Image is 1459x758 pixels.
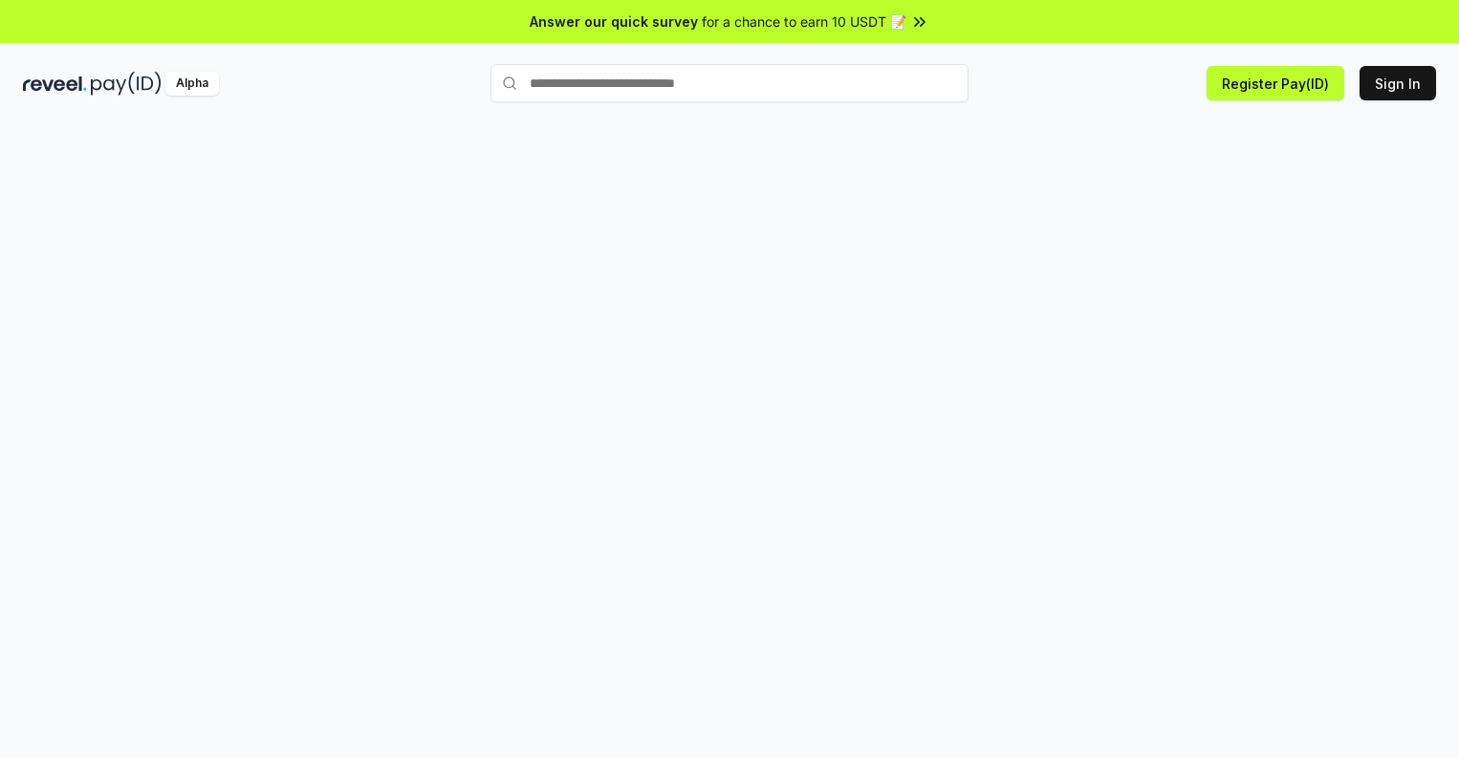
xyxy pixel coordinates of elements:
[91,72,162,96] img: pay_id
[23,72,87,96] img: reveel_dark
[702,11,906,32] span: for a chance to earn 10 USDT 📝
[1360,66,1436,100] button: Sign In
[165,72,219,96] div: Alpha
[1207,66,1344,100] button: Register Pay(ID)
[530,11,698,32] span: Answer our quick survey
